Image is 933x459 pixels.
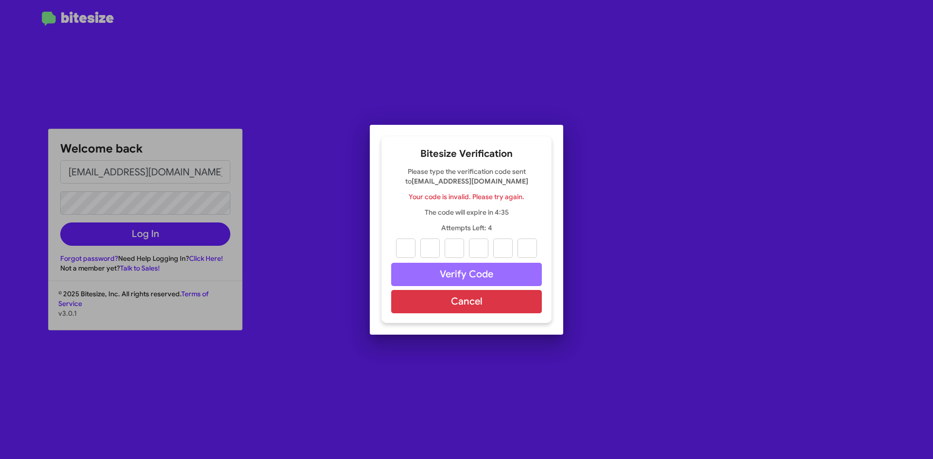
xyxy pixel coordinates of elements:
[391,263,542,286] button: Verify Code
[391,146,542,162] h2: Bitesize Verification
[391,290,542,313] button: Cancel
[391,167,542,186] p: Please type the verification code sent to
[412,177,528,186] strong: [EMAIL_ADDRESS][DOMAIN_NAME]
[391,192,542,202] p: Your code is invalid. Please try again.
[391,207,542,217] p: The code will expire in 4:35
[391,223,542,233] p: Attempts Left: 4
